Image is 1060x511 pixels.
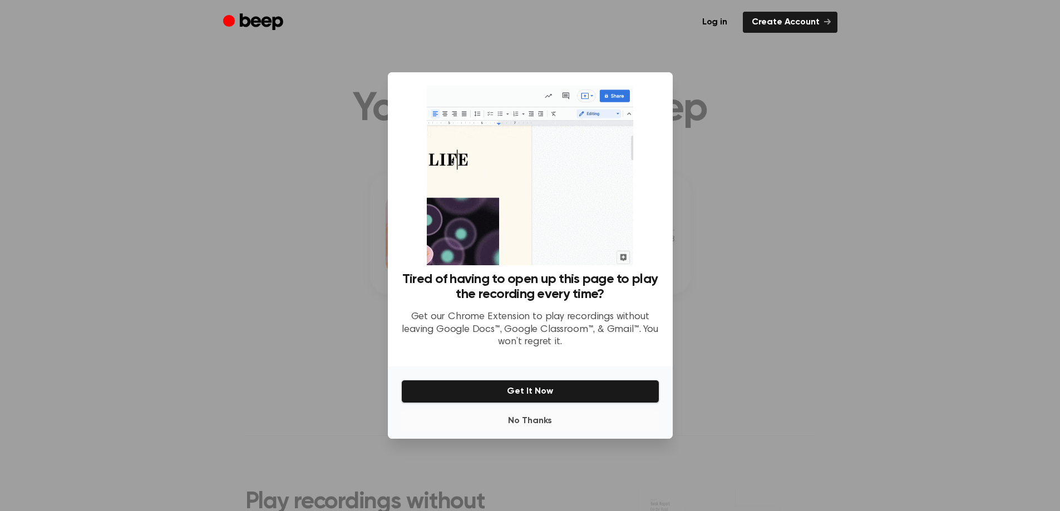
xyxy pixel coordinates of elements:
a: Beep [223,12,286,33]
img: Beep extension in action [427,86,633,265]
a: Log in [693,12,736,33]
a: Create Account [743,12,837,33]
button: Get It Now [401,380,659,403]
button: No Thanks [401,410,659,432]
h3: Tired of having to open up this page to play the recording every time? [401,272,659,302]
p: Get our Chrome Extension to play recordings without leaving Google Docs™, Google Classroom™, & Gm... [401,311,659,349]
